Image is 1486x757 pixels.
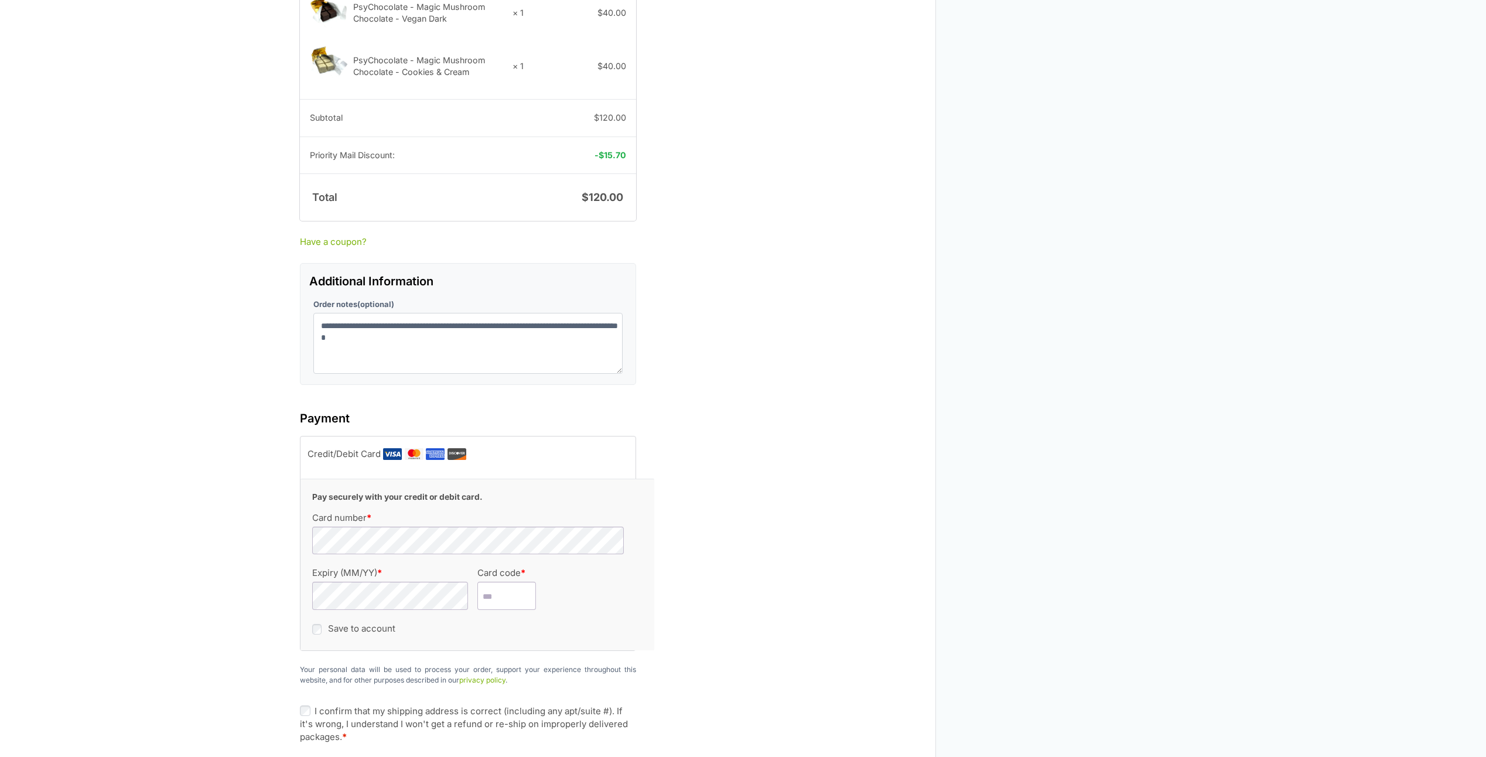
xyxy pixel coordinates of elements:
[300,705,636,744] label: I confirm that my shipping address is correct (including any apt/suite #). If it's wrong, I under...
[300,174,524,221] th: Total
[300,137,524,174] th: Priority Mail Discount:
[599,150,626,160] bdi: 15.70
[597,61,626,71] bdi: 40.00
[313,301,623,308] label: Order notes
[597,8,626,18] bdi: 40.00
[308,445,614,463] label: Credit/Debit Card
[513,60,524,72] strong: × 1
[582,191,589,203] span: $
[582,191,623,203] bdi: 120.00
[353,1,504,25] div: PsyChocolate - Magic Mushroom Chocolate - Vegan Dark
[312,492,483,502] b: Pay securely with your credit or debit card.
[300,410,636,427] h3: Payment
[383,448,402,460] img: Visa
[328,623,395,634] label: Save to account
[426,448,445,460] img: Amex
[459,676,505,684] a: privacy policy
[312,568,461,577] label: Expiry (MM/YY)
[353,54,504,78] div: PsyChocolate - Magic Mushroom Chocolate - Cookies & Cream
[595,150,626,160] strong: -
[300,99,524,137] th: Subtotal
[309,272,627,290] h3: Additional Information
[310,46,348,84] img: Open package of unwrapped beige chocolate squares.
[405,448,423,460] img: Mastercard
[597,8,603,18] span: $
[300,664,636,686] p: Your personal data will be used to process your order, support your experience throughout this we...
[300,705,310,716] input: I confirm that my shipping address is correct (including any apt/suite #). If it's wrong, I under...
[447,448,466,461] img: Discover
[597,61,603,71] span: $
[300,236,636,249] a: Have a coupon?
[312,513,610,522] label: Card number
[357,299,394,309] span: (optional)
[477,568,626,577] label: Card code
[513,7,524,19] strong: × 1
[599,150,604,160] span: $
[594,112,626,122] bdi: 120.00
[594,112,599,122] span: $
